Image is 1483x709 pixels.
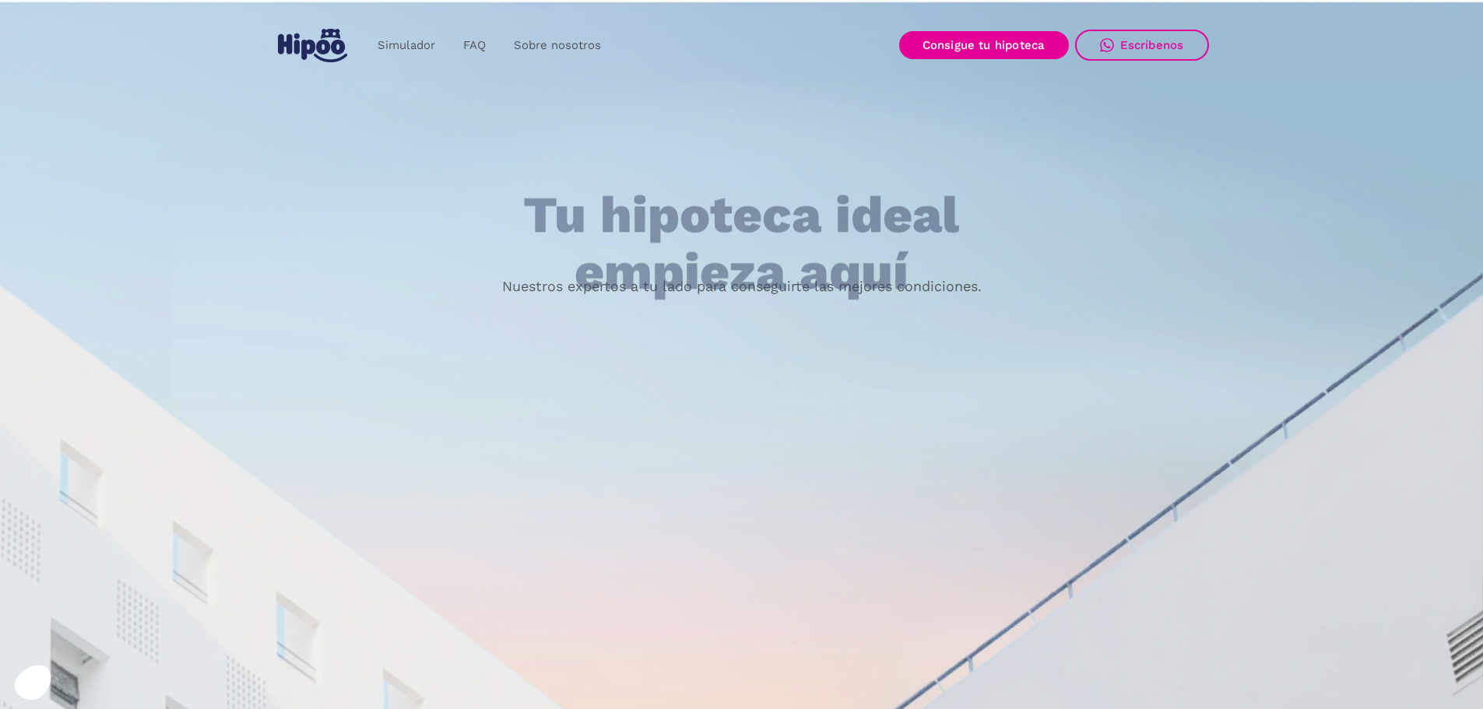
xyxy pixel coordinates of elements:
[1120,38,1184,52] div: Escríbenos
[500,30,615,61] a: Sobre nosotros
[449,30,500,61] a: FAQ
[1075,30,1209,61] a: Escríbenos
[446,188,1036,300] h1: Tu hipoteca ideal empieza aquí
[364,30,449,61] a: Simulador
[899,31,1069,59] a: Consigue tu hipoteca
[275,23,351,68] a: home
